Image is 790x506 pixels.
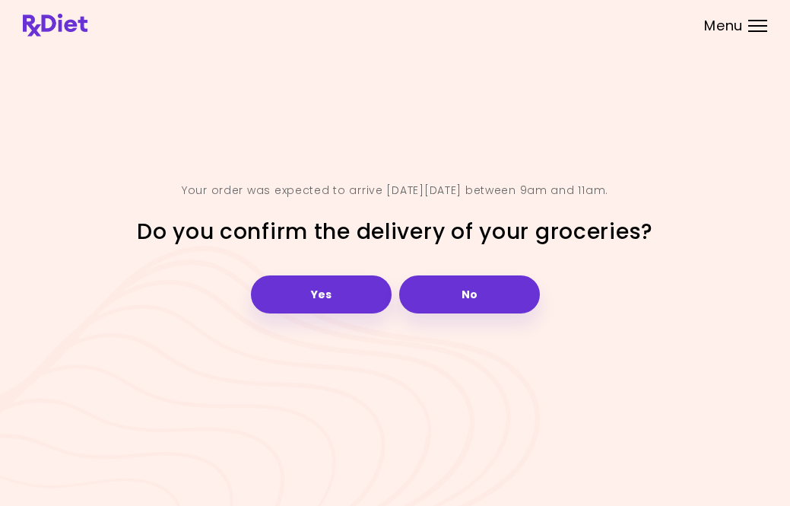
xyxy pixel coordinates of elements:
[137,218,653,246] h2: Do you confirm the delivery of your groceries?
[704,19,743,33] span: Menu
[251,275,392,313] button: Yes
[182,179,608,203] div: Your order was expected to arrive [DATE][DATE] between 9am and 11am.
[399,275,540,313] button: No
[23,14,87,37] img: RxDiet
